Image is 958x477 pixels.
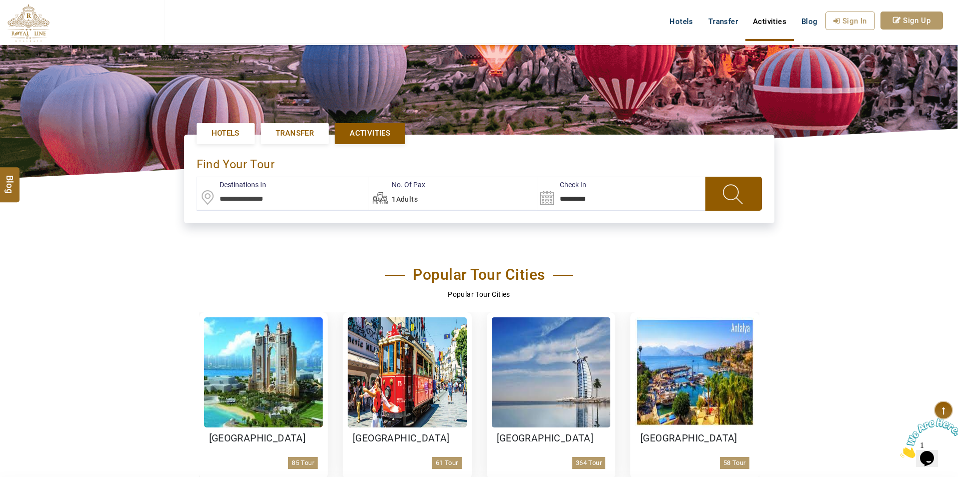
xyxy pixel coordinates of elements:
a: Sign In [825,12,875,30]
p: 85 Tour [288,457,318,469]
span: Blog [801,17,818,26]
a: Hotels [662,12,700,32]
img: Chat attention grabber [4,4,66,44]
a: Activities [335,123,405,144]
div: find your Tour [197,147,762,177]
p: Popular Tour Cities [199,289,759,300]
label: Check In [537,180,586,190]
h3: [GEOGRAPHIC_DATA] [640,432,749,444]
iframe: chat widget [896,414,958,462]
p: 58 Tour [720,457,749,469]
h2: Popular Tour Cities [385,266,573,284]
span: Activities [350,128,390,139]
span: Transfer [276,128,314,139]
a: Transfer [701,12,745,32]
h3: [GEOGRAPHIC_DATA] [209,432,318,444]
h3: [GEOGRAPHIC_DATA] [353,432,462,444]
p: 364 Tour [572,457,605,469]
label: Destinations In [197,180,266,190]
span: 1Adults [392,195,418,203]
a: Activities [745,12,794,32]
a: Hotels [197,123,255,144]
a: Transfer [261,123,329,144]
a: Sign Up [880,12,943,30]
h3: [GEOGRAPHIC_DATA] [497,432,606,444]
label: No. Of Pax [369,180,425,190]
a: Blog [794,12,825,32]
p: 61 Tour [432,457,462,469]
span: Hotels [212,128,240,139]
img: The Royal Line Holidays [8,4,50,42]
span: Blog [4,175,17,183]
span: 1 [4,4,8,13]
